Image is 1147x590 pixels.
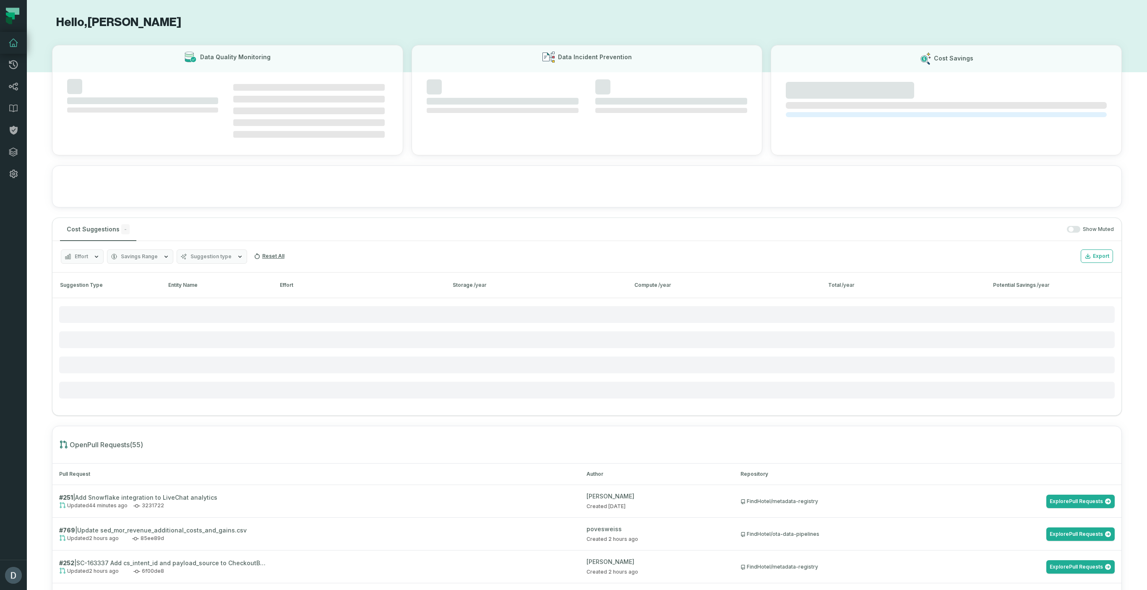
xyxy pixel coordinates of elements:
[658,282,671,288] span: /year
[1037,282,1050,288] span: /year
[59,535,119,542] span: Updated
[740,498,818,505] div: FindHotel/metadata-registry
[59,527,75,534] strong: # 769
[580,464,733,485] th: Author
[133,502,164,509] span: 3231722
[280,281,438,289] div: Effort
[59,559,74,566] strong: # 252
[828,281,978,289] div: Total
[1081,249,1113,263] button: Export
[587,557,727,566] div: [PERSON_NAME]
[474,282,487,288] span: /year
[121,224,130,234] span: -
[59,559,269,567] h2: | SC-163337 Add cs_intent_id and payload_source to CheckoutBundle snowflake
[608,536,638,542] relative-time: Sep 1, 2025, 1:10 PM GMT+3
[740,564,818,570] div: FindHotel/metadata-registry
[190,253,232,260] span: Suggestion type
[993,281,1117,289] div: Potential Savings
[1046,495,1115,508] a: ExplorePull Requests
[587,569,638,575] span: Created
[842,282,855,288] span: /year
[1046,560,1115,574] a: ExplorePull Requests
[177,249,247,264] button: Suggestion type
[132,535,164,542] span: 85ee89d
[89,502,128,509] relative-time: Sep 1, 2025, 2:31 PM GMT+3
[133,567,164,575] span: 6f00de8
[59,567,119,575] span: Updated
[250,249,288,263] button: Reset All
[107,249,173,264] button: Savings Range
[52,45,403,155] button: Data Quality Monitoring
[587,503,626,509] span: Created
[52,15,1122,30] h1: Hello, [PERSON_NAME]
[740,531,819,538] div: FindHotel/ota-data-pipelines
[59,493,269,502] h2: | Add Snowflake integration to LiveChat analytics
[200,53,271,61] h3: Data Quality Monitoring
[121,253,158,260] span: Savings Range
[89,568,119,574] relative-time: Sep 1, 2025, 12:55 PM GMT+3
[89,535,119,541] relative-time: Sep 1, 2025, 1:10 PM GMT+3
[61,249,104,264] button: Effort
[412,45,763,155] button: Data Incident Prevention
[52,464,580,485] th: Pull Request
[168,281,265,289] div: Entity Name
[57,281,153,289] div: Suggestion Type
[59,494,73,501] strong: # 251
[771,45,1122,155] button: Cost Savings
[59,526,269,535] h2: | Update sed_mor_revenue_additional_costs_and_gains.csv
[59,502,128,509] span: Updated
[608,503,626,509] relative-time: Aug 29, 2025, 11:52 PM GMT+3
[453,281,619,289] div: Storage
[734,464,1121,485] th: Repository
[59,440,1128,450] h1: Open Pull Requests ( 55 )
[1046,527,1115,541] a: ExplorePull Requests
[634,281,813,289] div: Compute
[75,253,88,260] span: Effort
[558,53,632,61] h3: Data Incident Prevention
[608,569,638,575] relative-time: Sep 1, 2025, 12:51 PM GMT+3
[140,226,1114,233] div: Show Muted
[587,492,727,501] div: [PERSON_NAME]
[60,218,136,241] button: Cost Suggestions
[934,54,973,63] h3: Cost Savings
[587,524,727,533] div: povesweiss
[5,567,22,584] img: avatar of Daniel Lahyani
[587,536,638,542] span: Created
